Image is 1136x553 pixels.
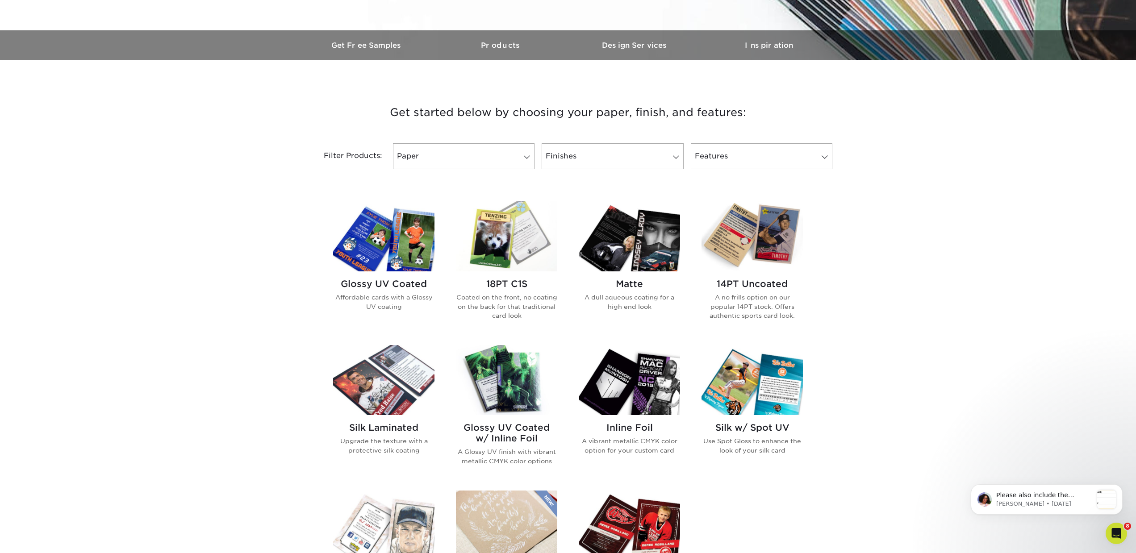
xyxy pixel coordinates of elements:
[702,201,803,334] a: 14PT Uncoated Trading Cards 14PT Uncoated A no frills option on our popular 14PT stock. Offers au...
[702,422,803,433] h2: Silk w/ Spot UV
[579,437,680,455] p: A vibrant metallic CMYK color option for your custom card
[456,293,557,320] p: Coated on the front, no coating on the back for that traditional card look
[702,293,803,320] p: A no frills option on our popular 14PT stock. Offers authentic sports card look.
[456,279,557,289] h2: 18PT C1S
[579,345,680,415] img: Inline Foil Trading Cards
[434,41,568,50] h3: Products
[535,491,557,517] img: New Product
[702,30,836,60] a: Inspiration
[691,143,832,169] a: Features
[579,201,680,271] img: Matte Trading Cards
[579,422,680,433] h2: Inline Foil
[456,447,557,466] p: A Glossy UV finish with vibrant metallic CMYK color options
[333,293,434,311] p: Affordable cards with a Glossy UV coating
[456,201,557,271] img: 18PT C1S Trading Cards
[456,345,557,480] a: Glossy UV Coated w/ Inline Foil Trading Cards Glossy UV Coated w/ Inline Foil A Glossy UV finish ...
[333,279,434,289] h2: Glossy UV Coated
[307,92,829,133] h3: Get started below by choosing your paper, finish, and features:
[333,437,434,455] p: Upgrade the texture with a protective silk coating
[300,143,389,169] div: Filter Products:
[579,279,680,289] h2: Matte
[456,422,557,444] h2: Glossy UV Coated w/ Inline Foil
[333,201,434,334] a: Glossy UV Coated Trading Cards Glossy UV Coated Affordable cards with a Glossy UV coating
[434,30,568,60] a: Products
[333,345,434,480] a: Silk Laminated Trading Cards Silk Laminated Upgrade the texture with a protective silk coating
[702,41,836,50] h3: Inspiration
[702,279,803,289] h2: 14PT Uncoated
[300,41,434,50] h3: Get Free Samples
[579,293,680,311] p: A dull aqueous coating for a high end look
[957,466,1136,529] iframe: Intercom notifications message
[568,41,702,50] h3: Design Services
[333,422,434,433] h2: Silk Laminated
[333,345,434,415] img: Silk Laminated Trading Cards
[1124,523,1131,530] span: 8
[568,30,702,60] a: Design Services
[579,201,680,334] a: Matte Trading Cards Matte A dull aqueous coating for a high end look
[1106,523,1127,544] iframe: Intercom live chat
[702,437,803,455] p: Use Spot Gloss to enhance the look of your silk card
[456,201,557,334] a: 18PT C1S Trading Cards 18PT C1S Coated on the front, no coating on the back for that traditional ...
[702,345,803,480] a: Silk w/ Spot UV Trading Cards Silk w/ Spot UV Use Spot Gloss to enhance the look of your silk card
[300,30,434,60] a: Get Free Samples
[702,345,803,415] img: Silk w/ Spot UV Trading Cards
[333,201,434,271] img: Glossy UV Coated Trading Cards
[456,345,557,415] img: Glossy UV Coated w/ Inline Foil Trading Cards
[702,201,803,271] img: 14PT Uncoated Trading Cards
[579,345,680,480] a: Inline Foil Trading Cards Inline Foil A vibrant metallic CMYK color option for your custom card
[393,143,535,169] a: Paper
[542,143,683,169] a: Finishes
